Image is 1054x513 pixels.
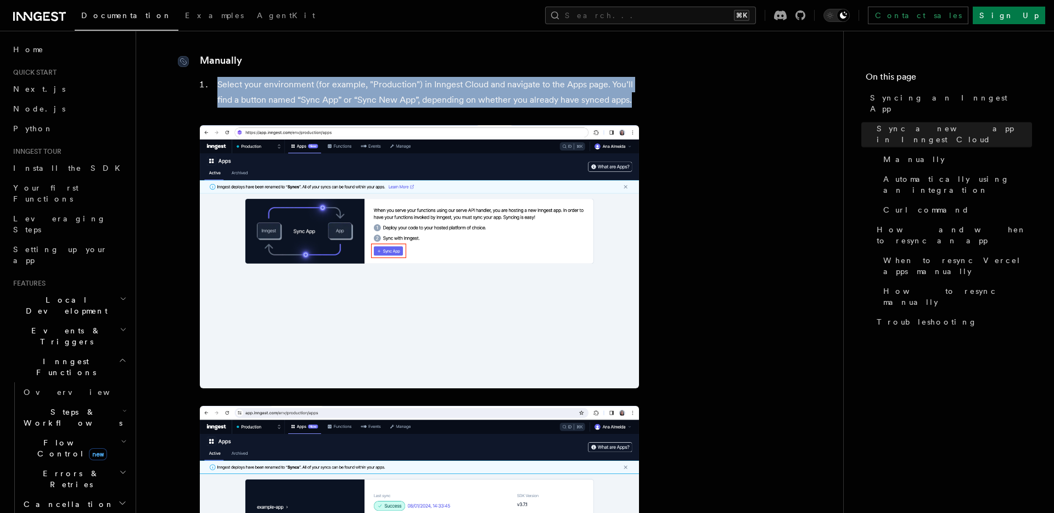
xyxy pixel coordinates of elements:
span: When to resync Vercel apps manually [883,255,1032,277]
span: Events & Triggers [9,325,120,347]
span: Syncing an Inngest App [870,92,1032,114]
span: Troubleshooting [877,316,977,327]
a: Curl command [879,200,1032,220]
span: How and when to resync an app [877,224,1032,246]
button: Errors & Retries [19,464,129,494]
span: Errors & Retries [19,468,119,490]
a: Leveraging Steps [9,209,129,239]
a: Next.js [9,79,129,99]
a: Contact sales [868,7,968,24]
span: Your first Functions [13,183,79,203]
a: Manually [200,53,242,68]
span: Examples [185,11,244,20]
a: Home [9,40,129,59]
button: Events & Triggers [9,321,129,352]
a: Your first Functions [9,178,129,209]
span: Steps & Workflows [19,406,122,428]
kbd: ⌘K [734,10,749,21]
li: Select your environment (for example, "Production") in Inngest Cloud and navigate to the Apps pag... [214,77,639,108]
span: Next.js [13,85,65,93]
a: Syncing an Inngest App [866,88,1032,119]
span: new [89,448,107,460]
span: Node.js [13,104,65,113]
span: Inngest Functions [9,356,119,378]
span: AgentKit [257,11,315,20]
a: Examples [178,3,250,30]
a: Troubleshooting [872,312,1032,332]
button: Flow Controlnew [19,433,129,464]
button: Inngest Functions [9,352,129,382]
a: Automatically using an integration [879,169,1032,200]
a: Sign Up [973,7,1045,24]
a: Documentation [75,3,178,31]
a: Setting up your app [9,239,129,270]
button: Search...⌘K [545,7,756,24]
a: Python [9,119,129,138]
span: Features [9,279,46,288]
a: Install the SDK [9,158,129,178]
span: Local Development [9,294,120,316]
a: How and when to resync an app [872,220,1032,250]
span: Quick start [9,68,57,77]
span: Overview [24,388,137,397]
span: Sync a new app in Inngest Cloud [877,123,1032,145]
a: How to resync manually [879,281,1032,312]
span: Flow Control [19,437,121,459]
span: Manually [883,154,945,165]
span: Curl command [883,204,969,215]
h4: On this page [866,70,1032,88]
button: Local Development [9,290,129,321]
span: Automatically using an integration [883,174,1032,196]
span: Home [13,44,44,55]
a: Sync a new app in Inngest Cloud [872,119,1032,149]
span: Setting up your app [13,245,108,265]
a: When to resync Vercel apps manually [879,250,1032,281]
span: Documentation [81,11,172,20]
img: Inngest Cloud screen with sync App button when you have no apps synced yet [200,125,639,388]
span: How to resync manually [883,286,1032,308]
span: Inngest tour [9,147,61,156]
span: Install the SDK [13,164,127,172]
span: Leveraging Steps [13,214,106,234]
a: AgentKit [250,3,322,30]
a: Overview [19,382,129,402]
button: Steps & Workflows [19,402,129,433]
a: Manually [879,149,1032,169]
span: Python [13,124,53,133]
span: Cancellation [19,499,114,510]
button: Toggle dark mode [823,9,850,22]
a: Node.js [9,99,129,119]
